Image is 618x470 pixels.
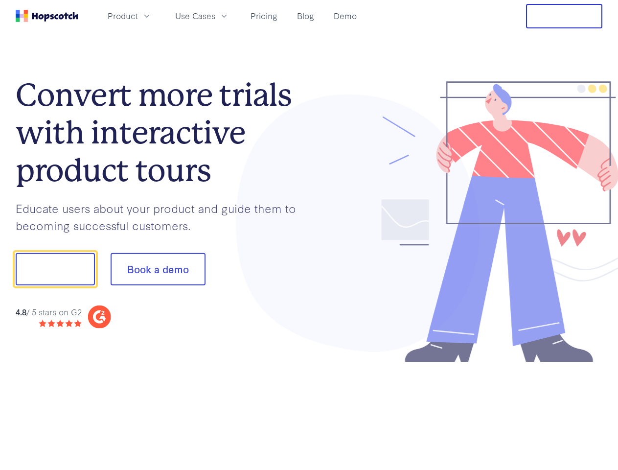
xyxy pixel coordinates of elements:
div: / 5 stars on G2 [16,305,82,318]
strong: 4.8 [16,305,26,317]
span: Product [108,10,138,22]
button: Use Cases [169,8,235,24]
a: Pricing [247,8,281,24]
span: Use Cases [175,10,215,22]
a: Home [16,10,78,22]
button: Show me! [16,253,95,285]
h1: Convert more trials with interactive product tours [16,76,309,189]
button: Book a demo [111,253,206,285]
a: Demo [330,8,361,24]
button: Free Trial [526,4,602,28]
a: Blog [293,8,318,24]
button: Product [102,8,158,24]
p: Educate users about your product and guide them to becoming successful customers. [16,200,309,234]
